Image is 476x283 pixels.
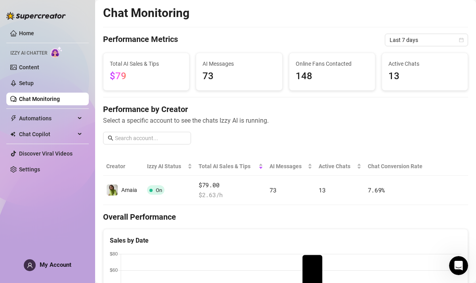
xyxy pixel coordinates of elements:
span: user [27,262,33,268]
span: Select a specific account to see the chats Izzy AI is running. [103,116,468,125]
h4: Performance Metrics [103,34,178,46]
span: Total AI Sales & Tips [110,59,183,68]
span: 13 [319,186,325,194]
span: Active Chats [388,59,461,68]
a: Setup [19,80,34,86]
span: $79.00 [199,180,263,190]
input: Search account... [115,134,186,142]
span: Izzy AI Status [147,162,186,171]
th: Izzy AI Status [144,157,195,176]
span: Active Chats [319,162,355,171]
span: 13 [388,69,461,84]
span: thunderbolt [10,115,17,122]
a: Chat Monitoring [19,96,60,102]
span: AI Messages [203,59,275,68]
span: Automations [19,112,75,125]
span: Chat Copilot [19,128,75,141]
span: On [156,187,162,193]
a: Home [19,30,34,36]
img: Chat Copilot [10,131,15,137]
img: AI Chatter [50,46,63,58]
h4: Overall Performance [103,211,468,222]
iframe: Intercom live chat [449,256,468,275]
img: Amaia [107,184,118,196]
span: Online Fans Contacted [296,59,369,68]
span: My Account [40,261,71,268]
th: AI Messages [266,157,315,176]
span: search [108,135,113,141]
a: Content [19,64,39,70]
th: Total AI Sales & Tips [195,157,266,176]
div: Sales by Date [110,236,461,245]
a: Discover Viral Videos [19,150,73,157]
span: 148 [296,69,369,84]
span: $ 2.63 /h [199,190,263,200]
a: Settings [19,166,40,173]
span: 7.69 % [368,186,385,194]
span: Total AI Sales & Tips [199,162,257,171]
span: Izzy AI Chatter [10,49,47,57]
span: calendar [459,38,464,42]
span: AI Messages [270,162,306,171]
h2: Chat Monitoring [103,6,189,21]
span: 73 [203,69,275,84]
img: logo-BBDzfeDw.svg [6,12,66,20]
span: 73 [270,186,276,194]
th: Creator [103,157,144,176]
span: Last 7 days [390,34,463,46]
th: Chat Conversion Rate [365,157,432,176]
span: $79 [110,70,126,82]
span: Amaia [121,187,137,193]
th: Active Chats [315,157,364,176]
h4: Performance by Creator [103,104,468,115]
